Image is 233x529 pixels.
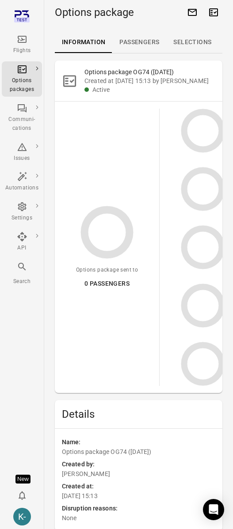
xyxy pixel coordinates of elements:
div: API [5,244,38,253]
span: [DATE] 15:13 [62,491,215,500]
span: Options package OG74 ([DATE]) [62,447,215,456]
button: Contact [183,4,201,21]
div: Issues [5,154,38,163]
button: Search [2,259,42,288]
a: Selections [166,32,218,53]
h2: Details [62,407,215,421]
div: Automations [5,184,38,193]
a: Issues [2,139,42,166]
div: 0 passengers [76,278,138,289]
a: Automations [2,169,42,195]
a: Settings [2,199,42,225]
span: Name [62,438,215,447]
div: Tooltip anchor [15,475,31,484]
a: Flights [2,31,42,58]
div: Communi-cations [5,115,38,133]
div: Flights [5,46,38,55]
a: Passengers [112,32,166,53]
span: None [62,514,215,522]
span: Created at [62,482,215,491]
div: Created at [DATE] 15:13 by [PERSON_NAME] [84,76,215,85]
span: [PERSON_NAME] [62,469,215,478]
div: Options package sent to [76,266,138,275]
a: Information [55,32,112,53]
div: Open Intercom Messenger [203,499,224,520]
button: Kristinn - avilabs [10,504,34,529]
a: API [2,229,42,255]
div: Settings [5,214,38,223]
h2: Options package OG74 ([DATE]) [84,68,215,76]
span: Created by [62,460,215,469]
div: Search [5,277,38,286]
a: Communi-cations [2,100,42,136]
a: Options packages [2,61,42,97]
div: Options packages [5,76,38,94]
div: Active [92,85,215,94]
div: Local navigation [55,32,222,53]
span: Disruption reasons [62,504,215,514]
button: Create options [205,4,222,21]
h1: Options package [55,5,134,19]
div: K- [13,508,31,525]
button: Notifications [13,487,31,504]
